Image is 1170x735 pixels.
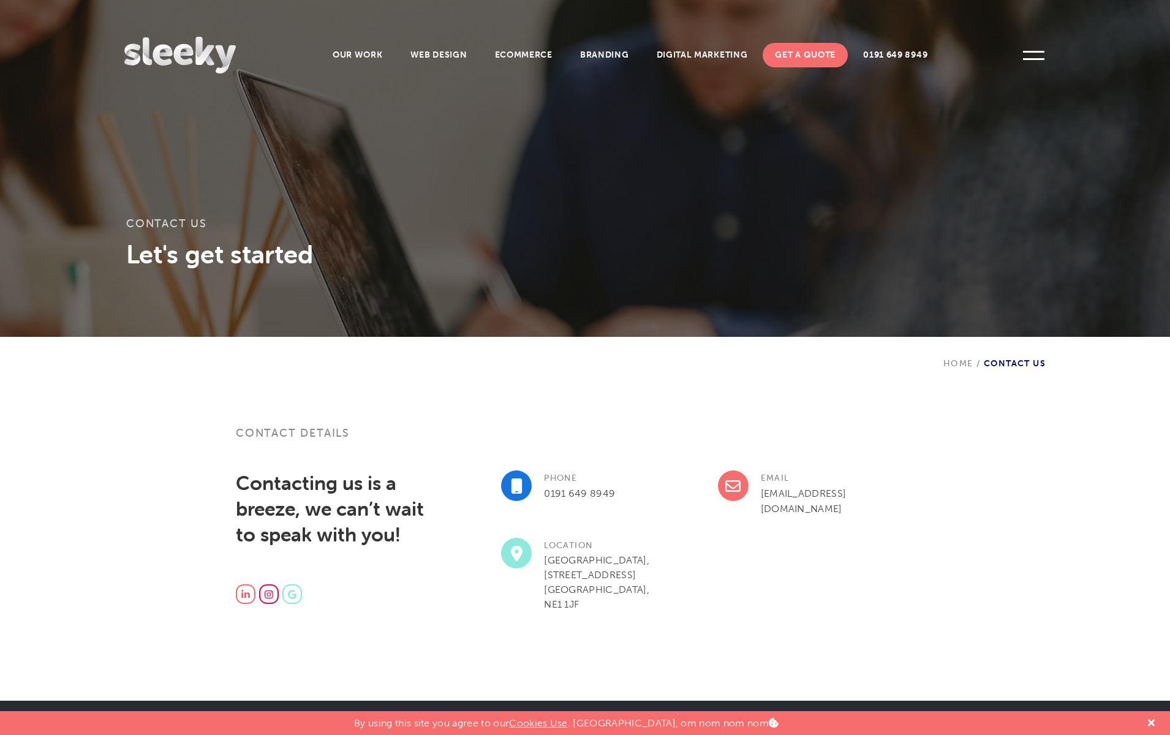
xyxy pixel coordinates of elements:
a: Web Design [398,43,480,67]
img: google.svg [288,590,296,599]
a: 0191 649 8949 [544,488,615,499]
img: Sleeky Web Design Newcastle [124,37,236,73]
p: [GEOGRAPHIC_DATA], [STREET_ADDRESS] [GEOGRAPHIC_DATA], NE1 1JF [501,553,696,612]
a: Branding [568,43,641,67]
div: Contact Us [943,337,1046,369]
a: Ecommerce [483,43,565,67]
a: [EMAIL_ADDRESS][DOMAIN_NAME] [761,488,847,514]
img: location-dot-solid.svg [511,546,523,561]
a: 0191 649 8949 [851,43,940,67]
h3: Let's get started [126,239,1044,269]
a: Home [943,358,973,369]
h1: Contact Us [126,217,1044,239]
img: linkedin-in.svg [241,590,249,599]
a: Cookies Use [509,717,568,729]
img: instagram.svg [265,590,273,599]
span: / [973,358,984,369]
img: envelope-regular.svg [725,478,741,494]
h3: Location [501,538,696,553]
h3: Contact details [236,426,934,455]
h2: Contacting us is a breeze, we can’t wait to speak with you! [236,470,431,548]
h3: Phone [501,470,696,486]
h3: Email [718,470,913,486]
a: Digital Marketing [644,43,760,67]
a: Get A Quote [763,43,848,67]
a: Our Work [320,43,395,67]
img: mobile-solid.svg [511,478,523,494]
p: By using this site you agree to our . [GEOGRAPHIC_DATA], om nom nom nom [354,711,779,729]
